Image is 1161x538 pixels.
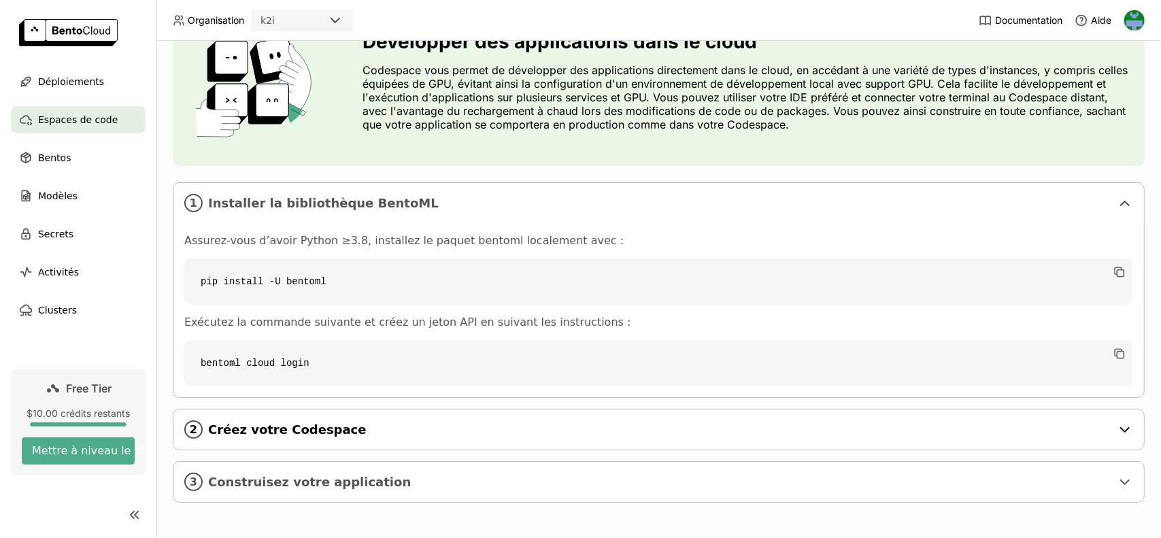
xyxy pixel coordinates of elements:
[22,407,135,420] div: $10.00 crédits restants
[260,14,275,27] div: k2i
[67,382,112,395] span: Free Tier
[11,68,146,95] a: Déploiements
[276,14,277,28] input: Selected k2i.
[995,14,1062,27] span: Documentation
[173,409,1144,450] div: 2Créez votre Codespace
[38,264,79,280] span: Activités
[173,462,1144,502] div: 3Construisez votre application
[184,234,1133,248] p: Assurez-vous d’avoir Python ≥3.8, installez le paquet bentoml localement avec :
[184,420,203,439] i: 2
[184,35,330,137] img: cover onboarding
[38,150,71,166] span: Bentos
[184,316,1133,329] p: Exécutez la commande suivante et créez un jeton API en suivant les instructions :
[22,437,135,465] button: Mettre à niveau le plan
[173,183,1144,223] div: 1Installer la bibliothèque BentoML
[363,63,1134,131] p: Codespace vous permet de développer des applications directement dans le cloud, en accédant à une...
[979,14,1062,27] a: Documentation
[1124,10,1145,31] img: Gaethan Legrand
[11,144,146,171] a: Bentos
[11,297,146,324] a: Clusters
[38,302,77,318] span: Clusters
[11,258,146,286] a: Activités
[188,14,244,27] span: Organisation
[38,73,104,90] span: Déploiements
[11,220,146,248] a: Secrets
[184,194,203,212] i: 1
[11,369,146,475] a: Free Tier$10.00 crédits restantsMettre à niveau le plan
[38,112,118,128] span: Espaces de code
[184,340,1133,386] code: bentoml cloud login
[11,182,146,209] a: Modèles
[184,258,1133,305] code: pip install -U bentoml
[208,475,1111,490] span: Construisez votre application
[208,196,1111,211] span: Installer la bibliothèque BentoML
[19,19,118,46] img: logo
[38,188,78,204] span: Modèles
[38,226,73,242] span: Secrets
[1075,14,1111,27] div: Aide
[11,106,146,133] a: Espaces de code
[1091,14,1111,27] span: Aide
[208,422,1111,437] span: Créez votre Codespace
[363,31,1134,52] h3: Développer des applications dans le cloud
[184,473,203,491] i: 3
